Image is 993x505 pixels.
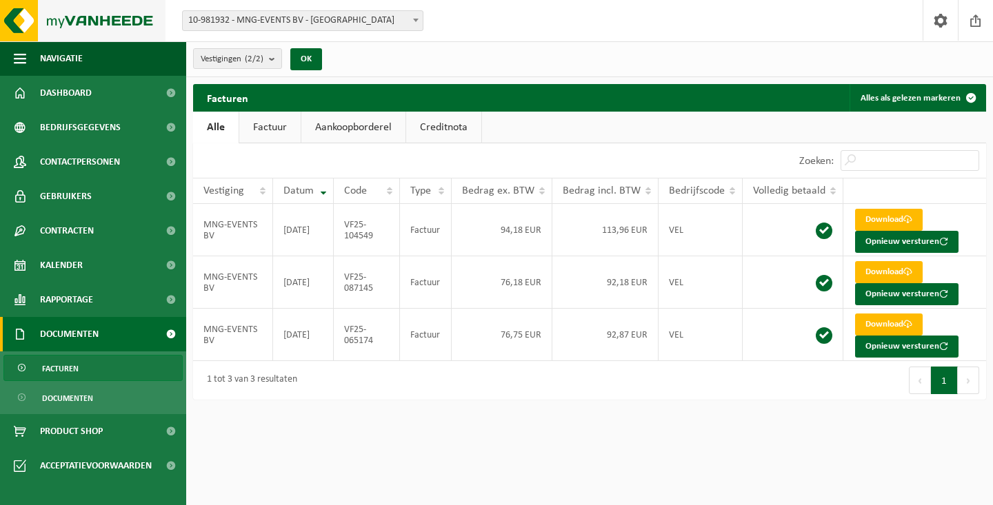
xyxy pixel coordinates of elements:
button: Vestigingen(2/2) [193,48,282,69]
td: MNG-EVENTS BV [193,204,273,256]
span: Gebruikers [40,179,92,214]
td: 92,18 EUR [552,256,659,309]
td: MNG-EVENTS BV [193,256,273,309]
a: Factuur [239,112,301,143]
span: Contactpersonen [40,145,120,179]
span: 10-981932 - MNG-EVENTS BV - OUDENAARDE [182,10,423,31]
a: Facturen [3,355,183,381]
td: 92,87 EUR [552,309,659,361]
a: Alle [193,112,239,143]
span: Dashboard [40,76,92,110]
span: Datum [283,185,314,196]
span: Product Shop [40,414,103,449]
span: Rapportage [40,282,93,317]
span: Kalender [40,248,83,282]
span: Vestigingen [201,49,263,70]
td: [DATE] [273,309,334,361]
td: [DATE] [273,256,334,309]
td: VF25-087145 [334,256,400,309]
span: Type [410,185,431,196]
span: Documenten [40,317,99,351]
button: Opnieuw versturen [855,336,959,358]
button: Opnieuw versturen [855,231,959,253]
span: Facturen [42,355,79,382]
td: VEL [659,256,743,309]
a: Documenten [3,384,183,411]
span: Vestiging [203,185,244,196]
span: Code [344,185,367,196]
span: 10-981932 - MNG-EVENTS BV - OUDENAARDE [183,11,423,30]
button: Next [958,367,979,394]
td: Factuur [400,309,451,361]
a: Download [855,313,923,336]
td: VF25-065174 [334,309,400,361]
td: MNG-EVENTS BV [193,309,273,361]
a: Download [855,209,923,231]
span: Documenten [42,385,93,411]
span: Bedrag incl. BTW [563,185,641,196]
div: 1 tot 3 van 3 resultaten [200,368,297,393]
span: Bedrag ex. BTW [462,185,534,196]
span: Navigatie [40,41,83,76]
label: Zoeken: [799,156,834,167]
span: Volledig betaald [753,185,825,196]
span: Bedrijfscode [669,185,725,196]
button: Previous [909,367,931,394]
span: Bedrijfsgegevens [40,110,121,145]
span: Contracten [40,214,94,248]
td: VEL [659,204,743,256]
button: Alles als gelezen markeren [850,84,985,112]
td: 94,18 EUR [452,204,552,256]
button: Opnieuw versturen [855,283,959,305]
td: 76,18 EUR [452,256,552,309]
a: Download [855,261,923,283]
td: 76,75 EUR [452,309,552,361]
button: 1 [931,367,958,394]
button: OK [290,48,322,70]
td: 113,96 EUR [552,204,659,256]
a: Aankoopborderel [301,112,405,143]
td: Factuur [400,256,451,309]
h2: Facturen [193,84,262,111]
td: VEL [659,309,743,361]
a: Creditnota [406,112,481,143]
td: VF25-104549 [334,204,400,256]
td: Factuur [400,204,451,256]
td: [DATE] [273,204,334,256]
span: Acceptatievoorwaarden [40,449,152,483]
count: (2/2) [245,54,263,63]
